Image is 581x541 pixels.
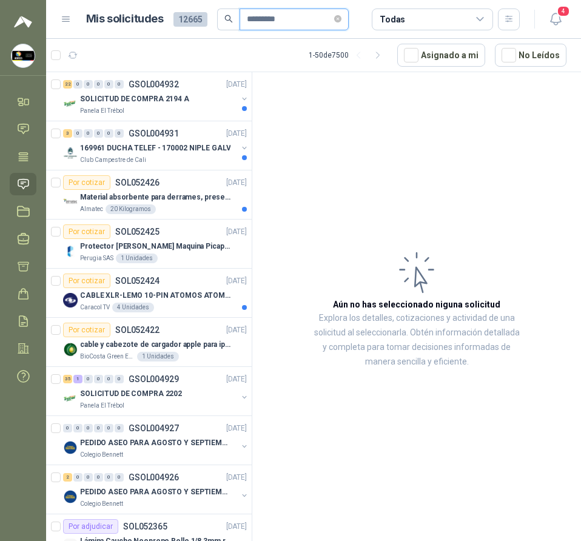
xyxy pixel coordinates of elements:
[84,424,93,432] div: 0
[63,274,110,288] div: Por cotizar
[63,470,249,509] a: 2 0 0 0 0 0 GSOL004926[DATE] Company LogoPEDIDO ASEO PARA AGOSTO Y SEPTIEMBREColegio Bennett
[63,126,249,165] a: 3 0 0 0 0 0 GSOL004931[DATE] Company Logo169961 DUCHA TELEF - 170002 NIPLE GALVClub Campestre de ...
[115,326,160,334] p: SOL052422
[94,473,103,482] div: 0
[224,15,233,23] span: search
[115,178,160,187] p: SOL052426
[14,15,32,29] img: Logo peakr
[63,293,78,307] img: Company Logo
[115,424,124,432] div: 0
[129,424,179,432] p: GSOL004927
[63,421,249,460] a: 0 0 0 0 0 0 GSOL004927[DATE] Company LogoPEDIDO ASEO PARA AGOSTO Y SEPTIEMBRE 2Colegio Bennett
[334,13,341,25] span: close-circle
[63,473,72,482] div: 2
[73,375,82,383] div: 1
[334,15,341,22] span: close-circle
[226,423,247,434] p: [DATE]
[115,227,160,236] p: SOL052425
[115,80,124,89] div: 0
[104,80,113,89] div: 0
[46,220,252,269] a: Por cotizarSOL052425[DATE] Company LogoProtector [PERSON_NAME] Maquina Picapasto: [PERSON_NAME]. ...
[63,342,78,357] img: Company Logo
[94,375,103,383] div: 0
[80,450,123,460] p: Colegio Bennett
[129,80,179,89] p: GSOL004932
[63,146,78,160] img: Company Logo
[80,241,231,252] p: Protector [PERSON_NAME] Maquina Picapasto: [PERSON_NAME]. P9MR. Serie: 2973
[226,324,247,336] p: [DATE]
[115,129,124,138] div: 0
[80,437,231,449] p: PEDIDO ASEO PARA AGOSTO Y SEPTIEMBRE 2
[63,175,110,190] div: Por cotizar
[46,318,252,367] a: Por cotizarSOL052422[DATE] Company Logocable y cabezote de cargador apple para iphoneBioCosta Gre...
[80,254,113,263] p: Perugia SAS
[46,269,252,318] a: Por cotizarSOL052424[DATE] Company LogoCABLE XLR-LEMO 10-PIN ATOMOS ATOMCAB016Caracol TV4 Unidades
[226,79,247,90] p: [DATE]
[63,224,110,239] div: Por cotizar
[80,339,231,351] p: cable y cabezote de cargador apple para iphone
[495,44,566,67] button: No Leídos
[73,473,82,482] div: 0
[80,93,189,105] p: SOLICITUD DE COMPRA 2194 A
[63,129,72,138] div: 3
[557,5,570,17] span: 4
[12,44,35,67] img: Company Logo
[123,522,167,531] p: SOL052365
[115,375,124,383] div: 0
[226,374,247,385] p: [DATE]
[309,45,388,65] div: 1 - 50 de 7500
[63,391,78,406] img: Company Logo
[63,519,118,534] div: Por adjudicar
[173,12,207,27] span: 12665
[63,440,78,455] img: Company Logo
[80,486,231,498] p: PEDIDO ASEO PARA AGOSTO Y SEPTIEMBRE
[80,192,231,203] p: Material absorbente para derrames, presentación de 20 kg (1 bulto)
[115,473,124,482] div: 0
[397,44,485,67] button: Asignado a mi
[104,473,113,482] div: 0
[80,290,231,301] p: CABLE XLR-LEMO 10-PIN ATOMOS ATOMCAB016
[84,473,93,482] div: 0
[226,128,247,139] p: [DATE]
[80,499,123,509] p: Colegio Bennett
[226,226,247,238] p: [DATE]
[129,473,179,482] p: GSOL004926
[63,489,78,504] img: Company Logo
[63,372,249,411] a: 35 1 0 0 0 0 GSOL004929[DATE] Company LogoSOLICITUD DE COMPRA 2202Panela El Trébol
[63,195,78,209] img: Company Logo
[73,80,82,89] div: 0
[73,129,82,138] div: 0
[94,129,103,138] div: 0
[84,80,93,89] div: 0
[106,204,156,214] div: 20 Kilogramos
[380,13,405,26] div: Todas
[86,10,164,28] h1: Mis solicitudes
[73,424,82,432] div: 0
[226,275,247,287] p: [DATE]
[333,298,500,311] h3: Aún no has seleccionado niguna solicitud
[80,401,124,411] p: Panela El Trébol
[226,472,247,483] p: [DATE]
[112,303,154,312] div: 4 Unidades
[63,96,78,111] img: Company Logo
[80,204,103,214] p: Almatec
[94,424,103,432] div: 0
[94,80,103,89] div: 0
[84,375,93,383] div: 0
[80,388,182,400] p: SOLICITUD DE COMPRA 2202
[63,77,249,116] a: 22 0 0 0 0 0 GSOL004932[DATE] Company LogoSOLICITUD DE COMPRA 2194 APanela El Trébol
[80,303,110,312] p: Caracol TV
[129,375,179,383] p: GSOL004929
[84,129,93,138] div: 0
[80,143,230,154] p: 169961 DUCHA TELEF - 170002 NIPLE GALV
[313,311,520,369] p: Explora los detalles, cotizaciones y actividad de una solicitud al seleccionarla. Obtén informaci...
[80,352,135,361] p: BioCosta Green Energy S.A.S
[137,352,179,361] div: 1 Unidades
[80,106,124,116] p: Panela El Trébol
[115,277,160,285] p: SOL052424
[63,244,78,258] img: Company Logo
[116,254,158,263] div: 1 Unidades
[226,521,247,533] p: [DATE]
[104,424,113,432] div: 0
[63,80,72,89] div: 22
